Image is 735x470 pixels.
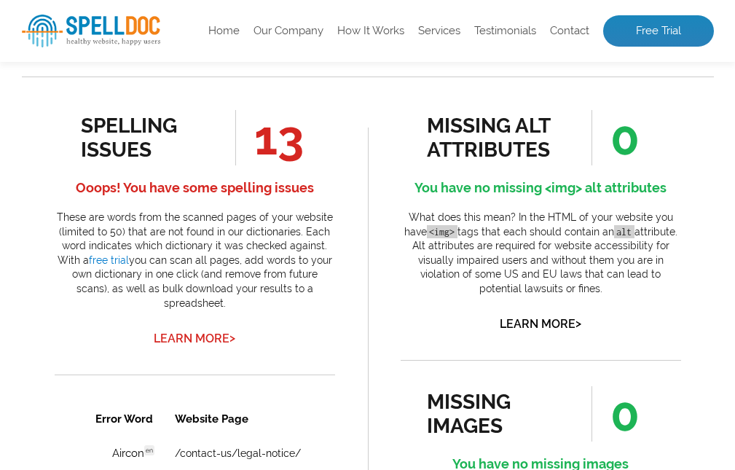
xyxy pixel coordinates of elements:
td: Aircon [1,36,109,68]
th: Website Page [110,1,312,35]
a: Our Company [253,24,323,39]
div: missing images [427,390,559,438]
p: These are words from the scanned pages of your website (limited to 50) that are not found in our ... [55,211,335,310]
span: en [90,78,100,88]
img: SpellDoc [22,15,160,47]
a: Free Trial [603,15,714,47]
code: <img> [427,225,457,239]
span: 0 [591,386,640,442]
div: spelling issues [81,114,213,162]
a: Home [208,24,240,39]
a: How It Works [337,24,404,39]
td: veiwing [1,70,109,102]
div: missing alt attributes [427,114,559,162]
a: Services [418,24,460,39]
span: 13 [235,110,304,165]
a: /contact-us/legal-notice/ [120,47,246,58]
a: Learn More> [500,317,581,331]
span: > [229,328,235,348]
a: Contact [550,24,589,39]
a: Testimonials [474,24,536,39]
th: Error Word [1,1,109,35]
a: 1 [122,313,135,329]
code: alt [614,225,634,239]
span: > [575,313,581,334]
a: /contact-us/ [120,80,183,92]
h4: Ooops! You have some spelling issues [55,176,335,200]
a: Next [165,313,195,328]
a: 2 [144,313,157,328]
a: Learn More> [154,332,235,345]
a: free trial [89,254,129,266]
p: What does this mean? In the HTML of your website you have tags that each should contain an attrib... [401,211,681,297]
span: en [90,44,100,55]
h4: You have no missing <img> alt attributes [401,176,681,200]
span: 0 [591,110,640,165]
